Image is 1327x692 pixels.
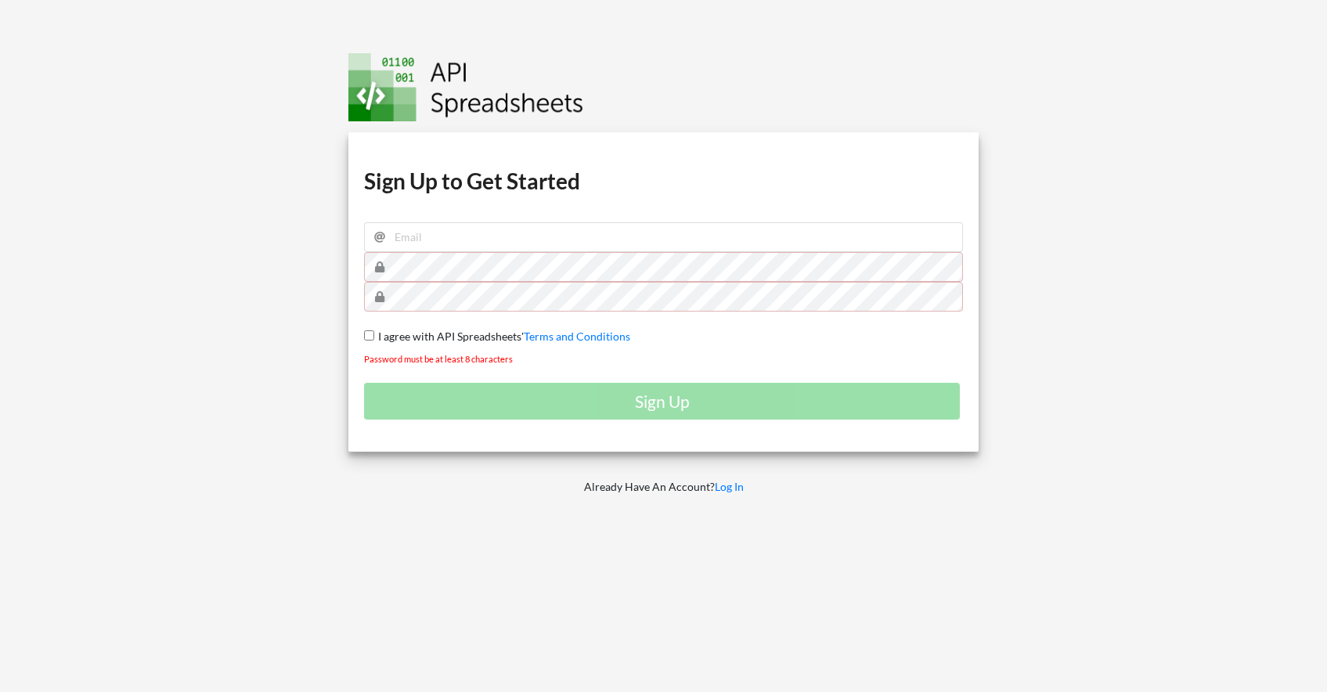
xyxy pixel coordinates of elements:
[524,330,630,343] a: Terms and Conditions
[337,479,990,495] p: Already Have An Account?
[374,330,524,343] span: I agree with API Spreadsheets'
[364,222,963,252] input: Email
[364,167,963,195] h1: Sign Up to Get Started
[364,354,513,364] small: Password must be at least 8 characters
[715,480,744,493] a: Log In
[348,53,583,121] img: Logo.png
